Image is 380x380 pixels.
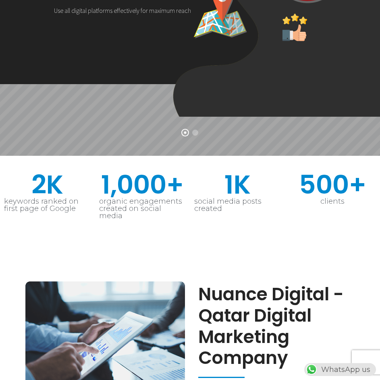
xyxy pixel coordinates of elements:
[154,7,158,14] div: a
[305,363,318,376] img: WhatsApp
[120,7,123,14] div: e
[123,7,127,14] div: c
[117,7,118,14] div: f
[349,172,376,198] span: +
[110,7,112,14] div: s
[137,7,139,14] div: y
[75,7,76,14] div: i
[105,7,110,14] div: m
[54,7,58,14] div: U
[58,7,60,14] div: s
[85,7,87,14] div: l
[141,7,142,14] div: f
[4,198,91,212] div: keywords ranked on first page of Google
[132,7,135,14] div: e
[31,172,46,198] span: 2
[96,7,98,14] div: t
[161,7,166,14] div: m
[289,198,376,205] div: clients
[178,7,181,14] div: e
[166,172,186,198] span: +
[81,7,82,14] div: t
[69,7,70,14] div: l
[160,7,161,14] div: i
[88,7,91,14] div: p
[304,363,376,376] div: WhatsApp us
[170,7,175,14] div: m
[181,7,185,14] div: a
[60,7,63,14] div: e
[93,7,96,14] div: a
[304,365,376,374] a: WhatsAppWhatsApp us
[128,7,129,14] div: i
[91,7,93,14] div: l
[118,7,120,14] div: f
[79,7,81,14] div: i
[149,7,154,14] div: m
[101,172,166,198] span: 1,000
[234,172,281,198] span: K
[129,7,132,14] div: v
[142,7,146,14] div: o
[166,7,170,14] div: u
[114,7,117,14] div: e
[103,7,105,14] div: r
[82,7,85,14] div: a
[198,284,372,369] h2: Nuance Digital - Qatar Digital Marketing Company
[99,198,186,219] div: organic engagements created on social media
[68,7,69,14] div: l
[76,7,79,14] div: g
[146,7,148,14] div: r
[98,7,99,14] div: f
[299,172,349,198] span: 500
[185,7,188,14] div: c
[46,172,91,198] span: K
[99,7,103,14] div: o
[224,172,234,198] span: 1
[176,7,178,14] div: r
[71,7,75,14] div: d
[64,7,68,14] div: a
[188,7,191,14] div: h
[158,7,160,14] div: x
[194,198,281,212] div: social media posts created
[127,7,128,14] div: t
[135,7,137,14] div: l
